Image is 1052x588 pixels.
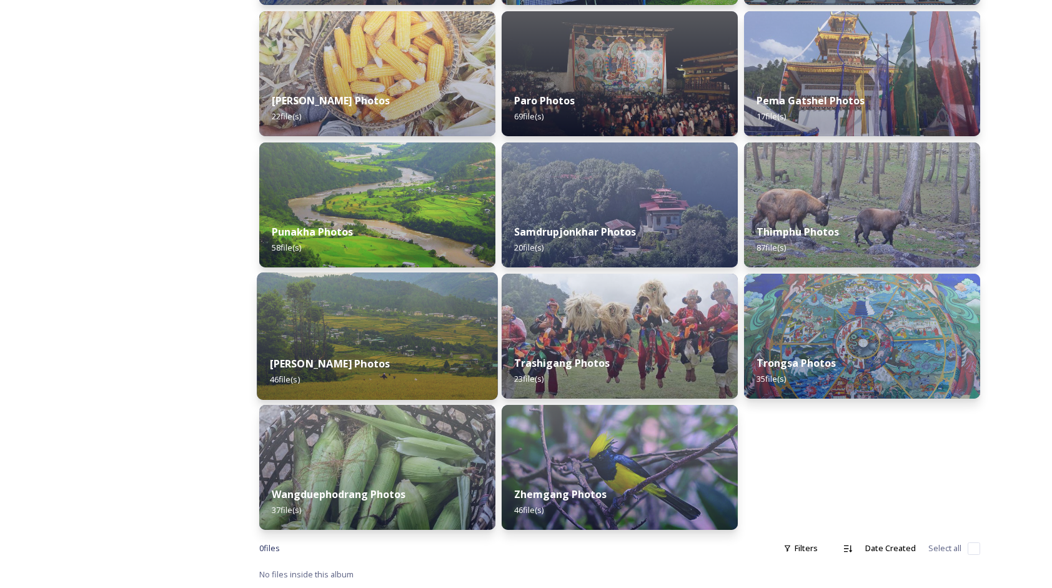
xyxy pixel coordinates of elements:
[270,374,300,385] span: 46 file(s)
[272,94,390,107] strong: [PERSON_NAME] Photos
[514,504,543,516] span: 46 file(s)
[272,504,301,516] span: 37 file(s)
[502,11,738,136] img: parofestivals%2520teaser.jpg
[272,111,301,122] span: 22 file(s)
[259,11,495,136] img: mongar5.jpg
[859,536,922,561] div: Date Created
[757,225,839,239] strong: Thimphu Photos
[777,536,824,561] div: Filters
[757,111,786,122] span: 17 file(s)
[259,142,495,267] img: dzo1.jpg
[757,94,865,107] strong: Pema Gatshel Photos
[502,405,738,530] img: zhemgang4.jpg
[272,242,301,253] span: 58 file(s)
[514,242,543,253] span: 20 file(s)
[502,274,738,399] img: sakteng%2520festival.jpg
[514,487,607,501] strong: Zhemgang Photos
[514,111,543,122] span: 69 file(s)
[514,356,610,370] strong: Trashigang Photos
[270,357,390,371] strong: [PERSON_NAME] Photos
[257,272,498,400] img: Teaser%2520image-%2520Dzo%2520ngkhag.jpg
[514,373,543,384] span: 23 file(s)
[744,11,980,136] img: Festival%2520Header.jpg
[928,542,961,554] span: Select all
[514,225,636,239] strong: Samdrupjonkhar Photos
[757,356,836,370] strong: Trongsa Photos
[757,373,786,384] span: 35 file(s)
[514,94,575,107] strong: Paro Photos
[757,242,786,253] span: 87 file(s)
[744,274,980,399] img: trongsadzong5.jpg
[272,225,353,239] strong: Punakha Photos
[259,569,354,580] span: No files inside this album
[259,405,495,530] img: local3.jpg
[272,487,405,501] strong: Wangduephodrang Photos
[502,142,738,267] img: visit%2520tengyezin%2520drawa%2520goenpa.jpg
[744,142,980,267] img: Takin3%282%29.jpg
[259,542,280,554] span: 0 file s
